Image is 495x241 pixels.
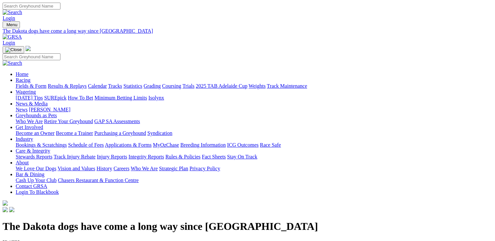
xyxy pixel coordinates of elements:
[97,154,127,159] a: Injury Reports
[159,166,188,171] a: Strategic Plan
[16,83,46,89] a: Fields & Form
[147,130,172,136] a: Syndication
[16,183,47,189] a: Contact GRSA
[202,154,226,159] a: Fact Sheets
[3,60,22,66] img: Search
[182,83,194,89] a: Trials
[196,83,247,89] a: 2025 TAB Adelaide Cup
[44,95,66,101] a: SUREpick
[16,101,48,106] a: News & Media
[260,142,281,148] a: Race Safe
[227,142,258,148] a: ICG Outcomes
[16,119,492,124] div: Greyhounds as Pets
[3,207,8,212] img: facebook.svg
[16,166,56,171] a: We Love Our Dogs
[16,177,57,183] a: Cash Up Your Club
[3,40,15,46] a: Login
[108,83,122,89] a: Tracks
[16,95,43,101] a: [DATE] Tips
[3,21,20,28] button: Toggle navigation
[3,53,60,60] input: Search
[58,177,139,183] a: Chasers Restaurant & Function Centre
[44,119,93,124] a: Retire Your Greyhound
[16,119,43,124] a: Who We Are
[88,83,107,89] a: Calendar
[3,34,22,40] img: GRSA
[16,95,492,101] div: Wagering
[3,200,8,206] img: logo-grsa-white.png
[3,46,24,53] button: Toggle navigation
[7,22,17,27] span: Menu
[16,107,27,112] a: News
[3,220,492,232] h1: The Dakota dogs have come a long way since [GEOGRAPHIC_DATA]
[16,136,33,142] a: Industry
[16,142,67,148] a: Bookings & Scratchings
[3,3,60,9] input: Search
[16,154,492,160] div: Care & Integrity
[144,83,161,89] a: Grading
[16,142,492,148] div: Industry
[190,166,220,171] a: Privacy Policy
[16,124,43,130] a: Get Involved
[227,154,257,159] a: Stay On Track
[16,166,492,172] div: About
[16,77,30,83] a: Racing
[16,177,492,183] div: Bar & Dining
[48,83,87,89] a: Results & Replays
[16,172,44,177] a: Bar & Dining
[94,130,146,136] a: Purchasing a Greyhound
[25,46,31,51] img: logo-grsa-white.png
[3,15,15,21] a: Login
[113,166,129,171] a: Careers
[16,107,492,113] div: News & Media
[124,83,142,89] a: Statistics
[162,83,181,89] a: Coursing
[267,83,307,89] a: Track Maintenance
[16,148,50,154] a: Care & Integrity
[16,113,57,118] a: Greyhounds as Pets
[68,95,93,101] a: How To Bet
[128,154,164,159] a: Integrity Reports
[249,83,266,89] a: Weights
[58,166,95,171] a: Vision and Values
[180,142,226,148] a: Breeding Information
[148,95,164,101] a: Isolynx
[105,142,152,148] a: Applications & Forms
[165,154,201,159] a: Rules & Policies
[9,207,14,212] img: twitter.svg
[94,95,147,101] a: Minimum Betting Limits
[3,9,22,15] img: Search
[94,119,140,124] a: GAP SA Assessments
[16,130,492,136] div: Get Involved
[16,83,492,89] div: Racing
[16,71,28,77] a: Home
[16,130,55,136] a: Become an Owner
[131,166,158,171] a: Who We Are
[29,107,70,112] a: [PERSON_NAME]
[16,154,52,159] a: Stewards Reports
[96,166,112,171] a: History
[16,89,36,95] a: Wagering
[68,142,104,148] a: Schedule of Fees
[54,154,95,159] a: Track Injury Rebate
[16,160,29,165] a: About
[5,47,22,52] img: Close
[3,28,492,34] a: The Dakota dogs have come a long way since [GEOGRAPHIC_DATA]
[56,130,93,136] a: Become a Trainer
[153,142,179,148] a: MyOzChase
[16,189,59,195] a: Login To Blackbook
